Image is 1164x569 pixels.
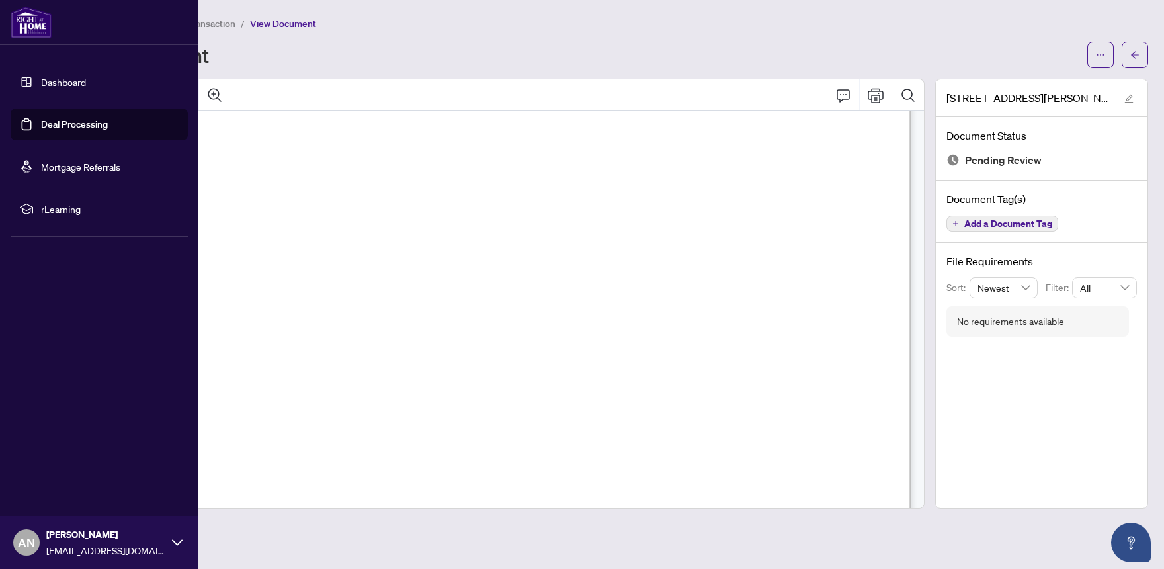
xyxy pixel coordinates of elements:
[1111,523,1151,562] button: Open asap
[41,118,108,130] a: Deal Processing
[946,128,1137,144] h4: Document Status
[946,191,1137,207] h4: Document Tag(s)
[946,90,1112,106] span: [STREET_ADDRESS][PERSON_NAME] - Revised TS added HST amount- [PERSON_NAME] to review.pdf
[977,278,1030,298] span: Newest
[965,152,1042,169] span: Pending Review
[1096,50,1105,60] span: ellipsis
[946,216,1058,232] button: Add a Document Tag
[957,314,1064,329] div: No requirements available
[11,7,52,38] img: logo
[946,153,960,167] img: Document Status
[250,18,316,30] span: View Document
[1130,50,1140,60] span: arrow-left
[165,18,235,30] span: View Transaction
[41,76,86,88] a: Dashboard
[946,281,970,295] p: Sort:
[46,543,165,558] span: [EMAIL_ADDRESS][DOMAIN_NAME]
[241,16,245,31] li: /
[41,161,120,173] a: Mortgage Referrals
[46,527,165,542] span: [PERSON_NAME]
[41,202,179,216] span: rLearning
[1046,281,1072,295] p: Filter:
[964,219,1052,228] span: Add a Document Tag
[952,220,959,227] span: plus
[1080,278,1129,298] span: All
[18,533,35,552] span: AN
[1124,94,1134,103] span: edit
[946,253,1137,269] h4: File Requirements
